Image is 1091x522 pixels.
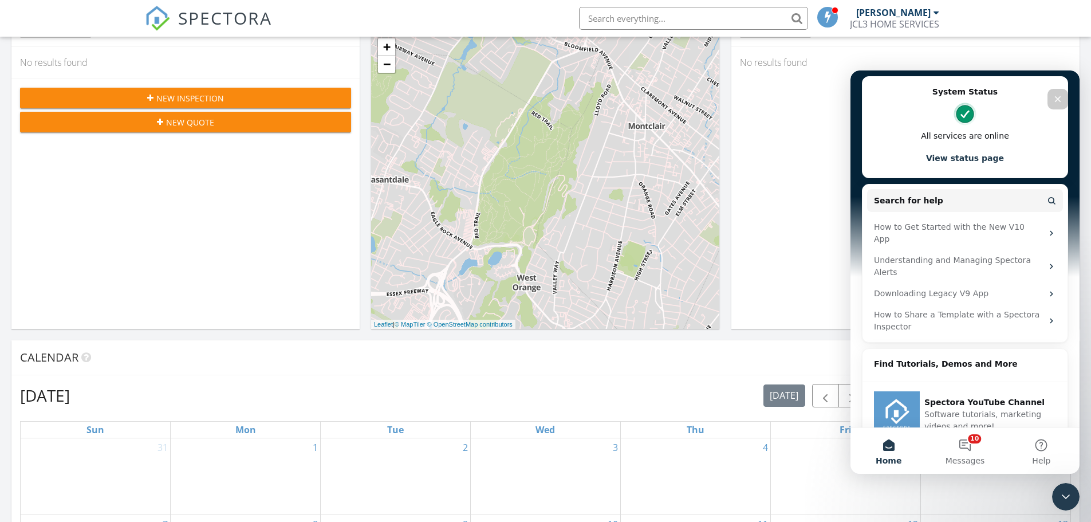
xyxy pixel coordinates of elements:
[310,438,320,457] a: Go to September 1, 2025
[20,88,351,108] button: New Inspection
[620,438,770,515] td: Go to September 4, 2025
[233,422,258,438] a: Monday
[374,321,393,328] a: Leaflet
[155,438,170,457] a: Go to August 31, 2025
[171,438,321,515] td: Go to September 1, 2025
[684,422,707,438] a: Thursday
[850,18,939,30] div: JCL3 HOME SERVICES
[761,438,770,457] a: Go to September 4, 2025
[533,422,557,438] a: Wednesday
[579,7,808,30] input: Search everything...
[837,422,854,438] a: Friday
[770,438,920,515] td: Go to September 5, 2025
[471,438,621,515] td: Go to September 3, 2025
[611,438,620,457] a: Go to September 3, 2025
[812,384,839,407] button: Previous month
[371,320,515,329] div: |
[178,6,272,30] span: SPECTORA
[21,438,171,515] td: Go to August 31, 2025
[20,384,70,407] h2: [DATE]
[20,112,351,132] button: New Quote
[1052,483,1080,511] iframe: Intercom live chat
[856,7,931,18] div: [PERSON_NAME]
[460,438,470,457] a: Go to September 2, 2025
[385,422,406,438] a: Tuesday
[11,47,360,78] div: No results found
[145,15,272,40] a: SPECTORA
[838,384,865,407] button: Next month
[378,38,395,56] a: Zoom in
[20,350,78,365] span: Calendar
[84,422,107,438] a: Sunday
[395,321,426,328] a: © MapTiler
[156,92,224,104] span: New Inspection
[850,70,1080,474] iframe: Intercom live chat
[731,47,1080,78] div: No results found
[763,384,805,407] button: [DATE]
[321,438,471,515] td: Go to September 2, 2025
[427,321,513,328] a: © OpenStreetMap contributors
[378,56,395,73] a: Zoom out
[166,116,214,128] span: New Quote
[920,438,1070,515] td: Go to September 6, 2025
[145,6,170,31] img: The Best Home Inspection Software - Spectora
